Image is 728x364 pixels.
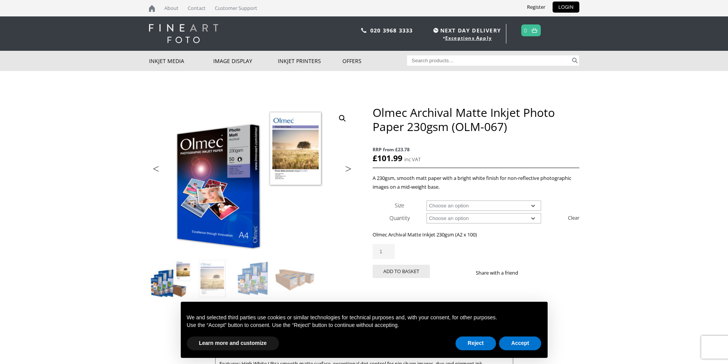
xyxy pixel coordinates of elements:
span: £ [373,153,377,163]
span: NEXT DAY DELIVERY [431,26,501,35]
a: LOGIN [553,2,579,13]
img: phone.svg [361,28,366,33]
input: Search products… [407,55,571,66]
a: 020 3968 3333 [370,27,413,34]
a: Clear options [568,212,579,224]
img: email sharing button [546,270,552,276]
img: Olmec Archival Matte Inkjet Photo Paper 230gsm (OLM-067) - Image 4 [276,258,317,299]
label: Quantity [389,214,410,222]
label: Size [395,202,404,209]
p: Share with a friend [476,269,527,277]
p: A 230gsm, smooth matt paper with a bright white finish for non-reflective photographic images on ... [373,174,579,191]
a: Offers [342,51,407,71]
input: Product quantity [373,244,395,259]
img: basket.svg [532,28,537,33]
h1: Olmec Archival Matte Inkjet Photo Paper 230gsm (OLM-067) [373,105,579,134]
p: We and selected third parties use cookies or similar technologies for technical purposes and, wit... [187,314,542,322]
img: Olmec Archival Matte Inkjet Photo Paper 230gsm (OLM-067) - Image 3 [233,258,275,299]
button: Accept [499,336,542,350]
a: View full-screen image gallery [336,112,349,125]
a: Inkjet Media [149,51,214,71]
a: Register [521,2,551,13]
a: Exceptions Apply [445,35,492,41]
img: twitter sharing button [537,270,543,276]
img: time.svg [433,28,438,33]
img: Olmec Archival Matte Inkjet Photo Paper 230gsm (OLM-067) - Image 2 [191,258,233,299]
a: 0 [524,25,527,36]
bdi: 101.99 [373,153,402,163]
button: Search [571,55,579,66]
span: RRP from £23.78 [373,145,579,154]
img: Olmec Archival Matte Inkjet Photo Paper 230gsm (OLM-067) [149,258,191,299]
button: Add to basket [373,265,430,278]
p: Use the “Accept” button to consent. Use the “Reject” button to continue without accepting. [187,322,542,329]
img: logo-white.svg [149,24,218,43]
button: Reject [456,336,496,350]
a: Inkjet Printers [278,51,342,71]
a: Image Display [213,51,278,71]
img: facebook sharing button [527,270,533,276]
p: Olmec Archival Matte Inkjet 230gsm (A2 x 100) [373,230,579,239]
button: Learn more and customize [187,336,279,350]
